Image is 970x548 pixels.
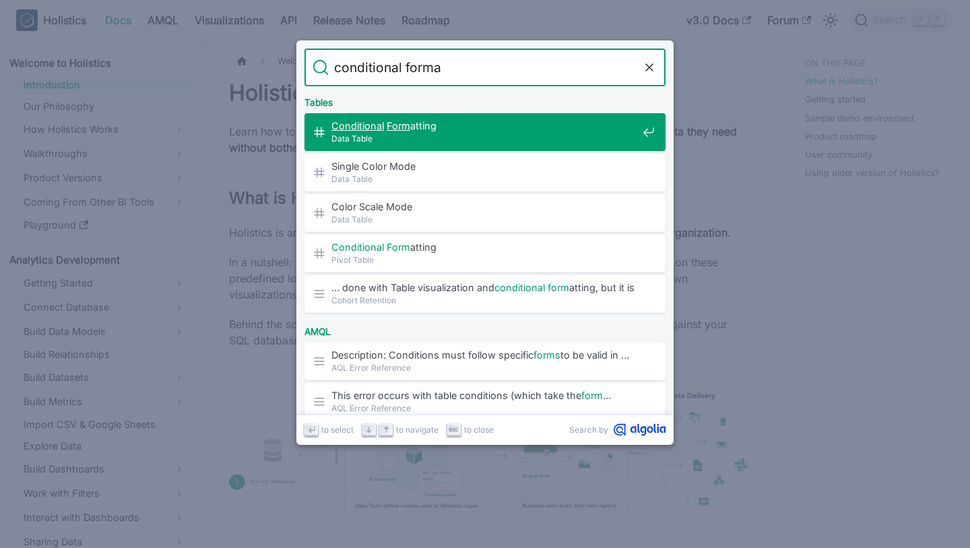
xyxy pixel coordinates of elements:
[331,402,637,415] span: AQL Error Reference
[302,315,668,342] div: AMQL
[304,383,666,421] a: This error occurs with table conditions (which take theform…AQL Error Reference
[387,241,410,253] mark: Form
[304,154,666,191] a: Single Color Mode​Data Table
[364,425,374,435] svg: Arrow down
[304,342,666,380] a: Description: Conditions must follow specificformsto be valid in …AQL Error Reference
[331,361,637,374] span: AQL Error Reference
[304,194,666,232] a: Color Scale Mode​Data Table
[614,423,666,436] svg: Algolia
[387,120,410,131] mark: Form
[304,113,666,151] a: Conditional Formatting​Data Table
[331,241,384,253] mark: Conditional
[641,59,657,75] button: Clear the query
[331,253,637,266] span: Pivot Table
[304,235,666,272] a: Conditional Formatting​Pivot Table
[304,275,666,313] a: … done with Table visualization andconditional formatting, but it is …Cohort Retention
[302,86,668,113] div: Tables
[331,294,637,307] span: Cohort Retention
[548,282,569,293] mark: form
[396,423,439,436] span: to navigate
[381,425,391,435] svg: Arrow up
[331,119,637,132] span: atting​
[331,389,637,402] span: This error occurs with table conditions (which take the …
[331,160,637,173] span: Single Color Mode​
[306,425,317,435] svg: Enter key
[331,241,637,253] span: atting​
[331,281,637,294] span: … done with Table visualization and atting, but it is …
[331,348,637,361] span: Description: Conditions must follow specific to be valid in …
[449,425,459,435] svg: Escape key
[331,173,637,185] span: Data Table
[581,390,603,401] mark: form
[331,213,637,226] span: Data Table
[321,423,354,436] span: to select
[331,200,637,213] span: Color Scale Mode​
[533,349,560,361] mark: forms
[464,423,494,436] span: to close
[569,423,608,436] span: Search by
[331,132,637,145] span: Data Table
[569,423,666,436] a: Search byAlgolia
[331,120,384,131] mark: Conditional
[329,49,641,86] input: Search docs
[494,282,545,293] mark: conditional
